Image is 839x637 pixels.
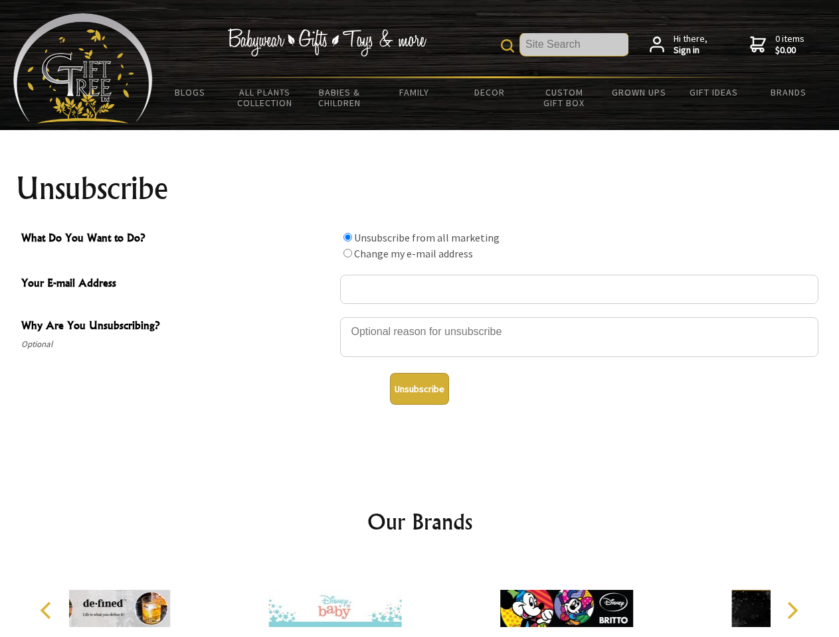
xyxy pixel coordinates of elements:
[601,78,676,106] a: Grown Ups
[777,596,806,625] button: Next
[21,230,333,249] span: What Do You Want to Do?
[340,317,818,357] textarea: Why Are You Unsubscribing?
[302,78,377,117] a: Babies & Children
[153,78,228,106] a: BLOGS
[750,33,804,56] a: 0 items$0.00
[228,78,303,117] a: All Plants Collection
[775,44,804,56] strong: $0.00
[227,29,426,56] img: Babywear - Gifts - Toys & more
[354,247,473,260] label: Change my e-mail address
[354,231,500,244] label: Unsubscribe from all marketing
[377,78,452,106] a: Family
[452,78,527,106] a: Decor
[21,317,333,336] span: Why Are You Unsubscribing?
[21,336,333,352] span: Optional
[13,13,153,123] img: Babyware - Gifts - Toys and more...
[650,33,707,56] a: Hi there,Sign in
[33,596,62,625] button: Previous
[775,33,804,56] span: 0 items
[390,373,449,405] button: Unsubscribe
[751,78,826,106] a: Brands
[676,78,751,106] a: Gift Ideas
[21,275,333,294] span: Your E-mail Address
[343,233,352,242] input: What Do You Want to Do?
[527,78,602,117] a: Custom Gift Box
[520,33,628,56] input: Site Search
[340,275,818,304] input: Your E-mail Address
[343,249,352,257] input: What Do You Want to Do?
[16,173,824,204] h1: Unsubscribe
[501,39,514,52] img: product search
[674,33,707,56] span: Hi there,
[674,44,707,56] strong: Sign in
[27,506,813,537] h2: Our Brands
